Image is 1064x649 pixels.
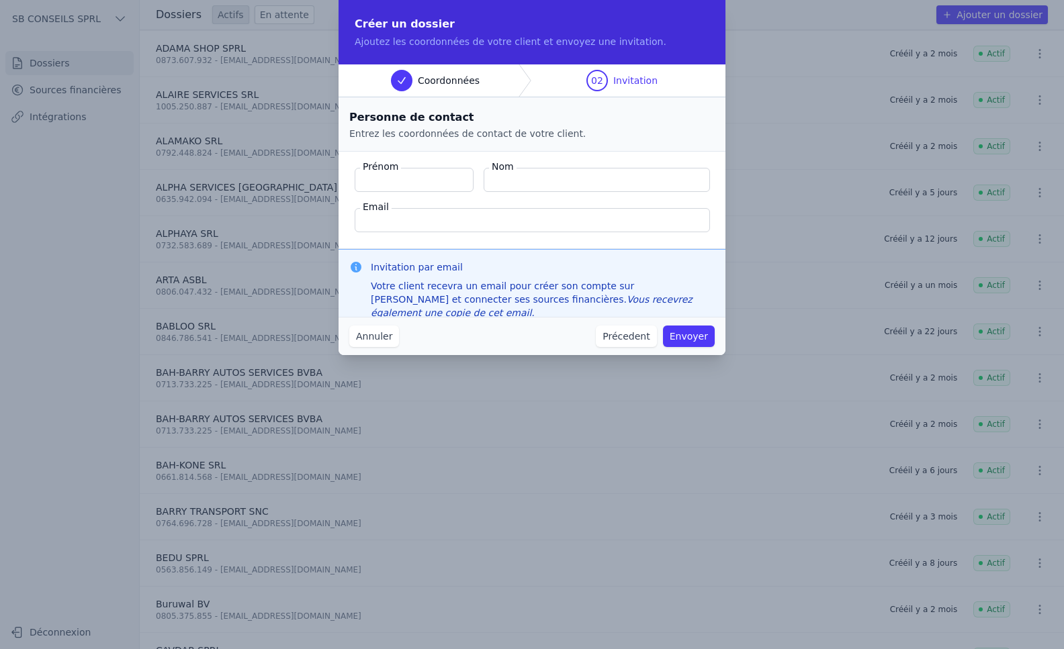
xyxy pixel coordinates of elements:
[371,260,715,274] h3: Invitation par email
[360,160,401,173] label: Prénom
[349,127,715,140] p: Entrez les coordonnées de contact de votre client.
[613,74,658,87] span: Invitation
[355,35,709,48] p: Ajoutez les coordonnées de votre client et envoyez une invitation.
[360,200,392,213] label: Email
[349,108,715,127] h2: Personne de contact
[371,279,715,319] div: Votre client recevra un email pour créer son compte sur [PERSON_NAME] et connecter ses sources fi...
[591,74,603,87] span: 02
[349,326,399,347] button: Annuler
[339,64,725,97] nav: Progress
[371,294,693,318] em: Vous recevrez également une copie de cet email.
[489,160,517,173] label: Nom
[355,16,709,32] h2: Créer un dossier
[596,326,656,347] button: Précedent
[663,326,715,347] button: Envoyer
[418,74,480,87] span: Coordonnées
